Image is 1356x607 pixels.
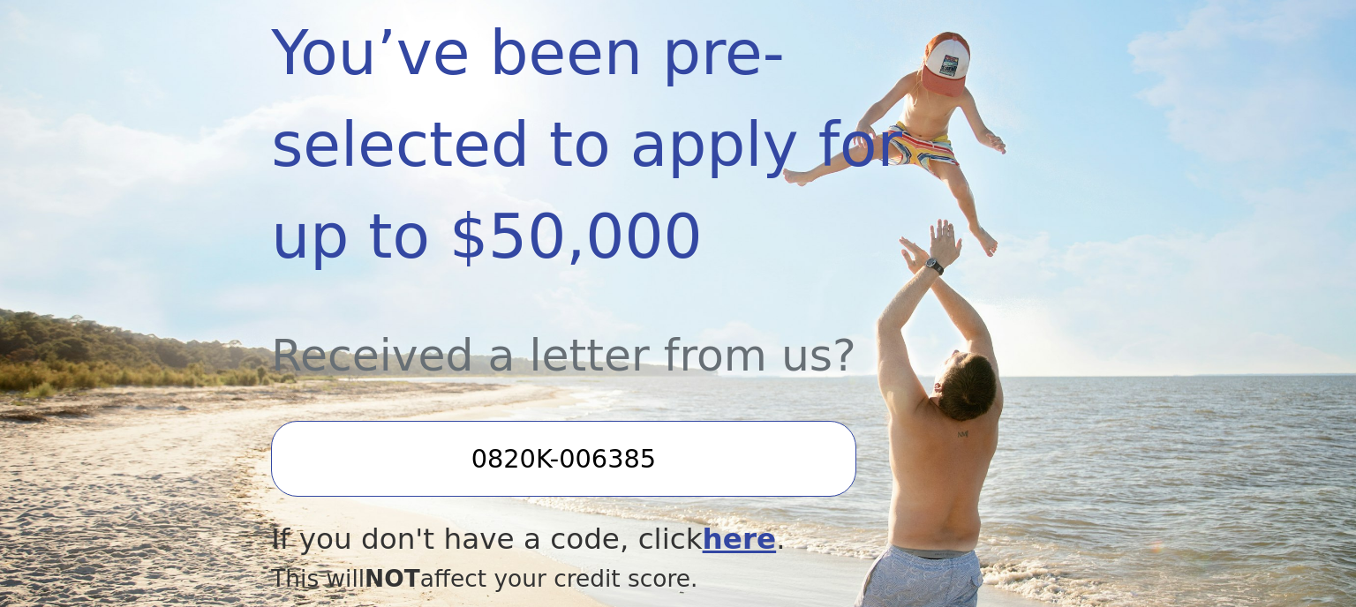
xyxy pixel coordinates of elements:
[271,561,962,596] div: This will affect your credit score.
[271,7,962,282] div: You’ve been pre-selected to apply for up to $50,000
[271,421,855,497] input: Enter your Offer Code:
[271,518,962,561] div: If you don't have a code, click .
[365,565,420,592] span: NOT
[703,522,777,556] a: here
[271,282,962,389] div: Received a letter from us?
